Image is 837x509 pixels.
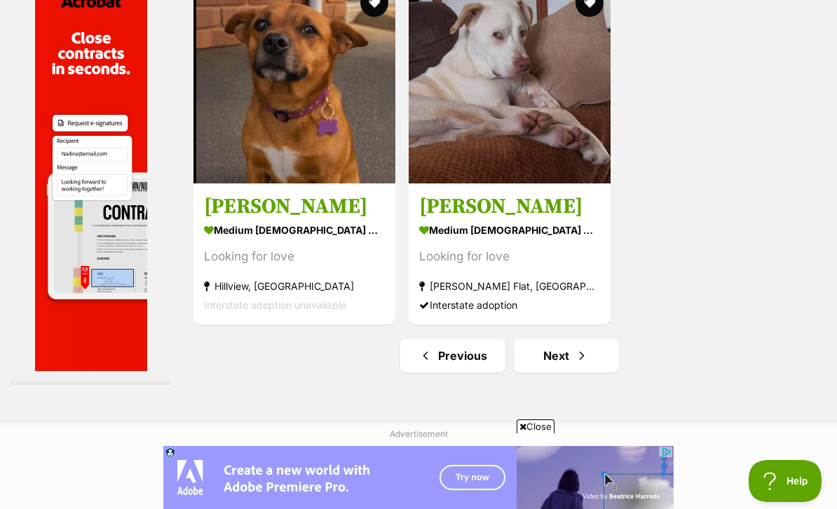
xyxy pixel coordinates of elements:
[204,277,385,295] strong: Hillview, [GEOGRAPHIC_DATA]
[749,460,823,502] iframe: Help Scout Beacon - Open
[514,339,619,372] a: Next page
[97,1,111,11] img: iconc.png
[517,419,554,433] span: Close
[409,183,611,325] a: [PERSON_NAME] medium [DEMOGRAPHIC_DATA] Dog Looking for love [PERSON_NAME] Flat, [GEOGRAPHIC_DATA...
[193,183,395,325] a: [PERSON_NAME] medium [DEMOGRAPHIC_DATA] Dog Looking for love Hillview, [GEOGRAPHIC_DATA] Intersta...
[204,247,385,266] div: Looking for love
[496,1,509,11] img: iconc.png
[419,277,600,295] strong: [PERSON_NAME] Flat, [GEOGRAPHIC_DATA]
[419,247,600,266] div: Looking for love
[192,339,826,372] nav: Pagination
[419,193,600,220] h3: [PERSON_NAME]
[204,299,346,311] span: Interstate adoption unavailable
[204,220,385,240] strong: medium [DEMOGRAPHIC_DATA] Dog
[204,193,385,220] h3: [PERSON_NAME]
[1,1,13,13] img: consumer-privacy-logo.png
[400,339,505,372] a: Previous page
[419,295,600,314] div: Interstate adoption
[419,220,600,240] strong: medium [DEMOGRAPHIC_DATA] Dog
[79,439,758,502] iframe: Advertisement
